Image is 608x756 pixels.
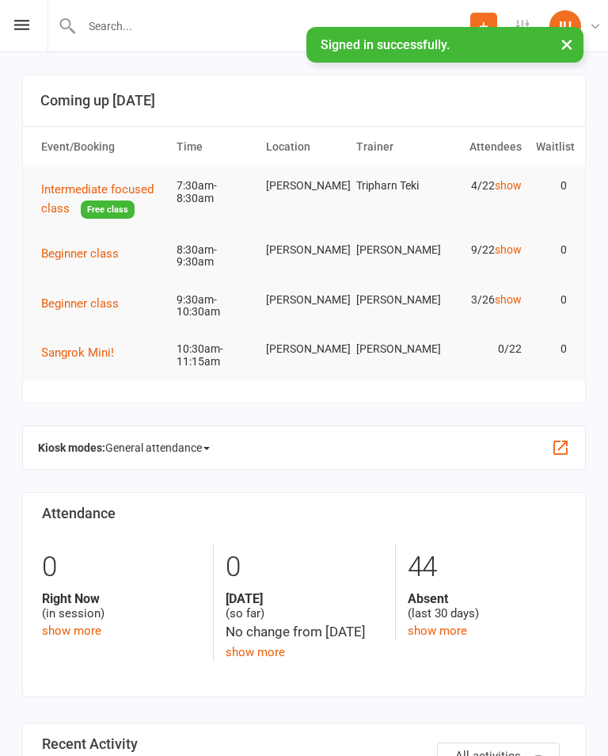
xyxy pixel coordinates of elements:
a: show [495,179,522,192]
td: [PERSON_NAME] [259,281,349,319]
strong: [DATE] [226,591,384,606]
th: Trainer [349,127,439,167]
strong: Absent [408,591,566,606]
div: 0 [226,544,384,591]
td: [PERSON_NAME] [259,330,349,368]
td: 0 [529,330,574,368]
td: [PERSON_NAME] [349,281,439,319]
button: Sangrok Mini! [41,343,125,362]
button: Intermediate focused classFree class [41,180,162,219]
td: 9/22 [439,231,529,269]
th: Attendees [439,127,529,167]
div: (so far) [226,591,384,621]
td: 0 [529,231,574,269]
button: Beginner class [41,294,130,313]
span: Signed in successfully. [321,37,450,52]
a: show more [408,624,467,638]
a: show more [42,624,101,638]
h3: Attendance [42,506,566,521]
td: 4/22 [439,167,529,204]
td: 0 [529,281,574,319]
div: IU [549,10,581,42]
span: Sangrok Mini! [41,346,114,360]
div: 0 [42,544,201,591]
span: Beginner class [41,246,119,261]
td: Tripharn Teki [349,167,439,204]
a: show [495,293,522,306]
td: [PERSON_NAME] [259,167,349,204]
span: Free class [81,200,135,219]
td: [PERSON_NAME] [259,231,349,269]
button: Beginner class [41,244,130,263]
td: 8:30am-9:30am [169,231,260,281]
span: Beginner class [41,296,119,311]
a: show more [226,645,285,659]
h3: Coming up [DATE] [40,93,568,109]
td: 10:30am-11:15am [169,330,260,380]
td: 3/26 [439,281,529,319]
th: Event/Booking [34,127,169,167]
th: Time [169,127,260,167]
th: Waitlist [529,127,574,167]
div: (in session) [42,591,201,621]
div: (last 30 days) [408,591,566,621]
input: Search... [77,15,470,37]
h3: Recent Activity [42,736,566,752]
strong: Kiosk modes: [38,441,105,454]
div: 44 [408,544,566,591]
a: show [495,243,522,256]
th: Location [259,127,349,167]
td: 7:30am-8:30am [169,167,260,217]
button: × [553,27,581,61]
strong: Right Now [42,591,201,606]
td: [PERSON_NAME] [349,231,439,269]
td: 0/22 [439,330,529,368]
td: 0 [529,167,574,204]
span: General attendance [105,435,210,460]
td: 9:30am-10:30am [169,281,260,331]
td: [PERSON_NAME] [349,330,439,368]
span: Intermediate focused class [41,182,154,216]
div: No change from [DATE] [226,621,384,643]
